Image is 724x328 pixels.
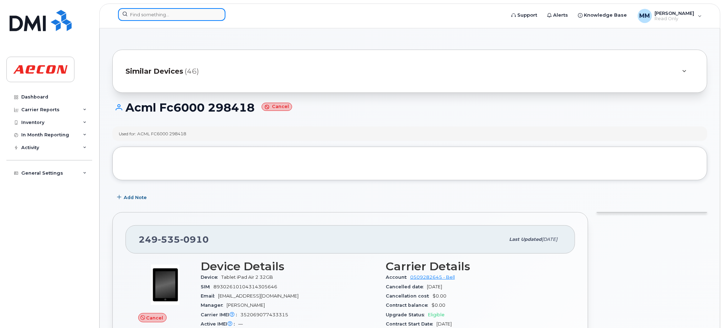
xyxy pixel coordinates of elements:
[213,284,277,289] span: 89302610104314305646
[238,321,243,327] span: —
[542,237,558,242] span: [DATE]
[180,234,209,245] span: 0910
[201,275,221,280] span: Device
[201,302,227,308] span: Manager
[509,237,542,242] span: Last updated
[427,284,442,289] span: [DATE]
[428,312,445,317] span: Eligible
[112,191,153,204] button: Add Note
[436,321,452,327] span: [DATE]
[119,131,186,137] div: Used for: ACML FC6000 298418
[201,284,213,289] span: SIM
[386,321,436,327] span: Contract Start Date
[386,260,562,273] h3: Carrier Details
[386,312,428,317] span: Upgrade Status
[201,312,240,317] span: Carrier IMEI
[227,302,265,308] span: [PERSON_NAME]
[144,264,186,306] img: image20231002-3703462-wne21u.jpeg
[126,66,183,77] span: Similar Devices
[386,293,433,299] span: Cancellation cost
[139,234,209,245] span: 249
[221,275,273,280] span: Tablet iPad Air 2 32GB
[201,260,377,273] h3: Device Details
[201,321,238,327] span: Active IMEI
[262,103,292,111] small: Cancel
[112,101,707,114] h1: Acml Fc6000 298418
[386,275,410,280] span: Account
[240,312,288,317] span: 352069077433315
[124,194,147,201] span: Add Note
[386,302,431,308] span: Contract balance
[146,315,163,321] span: Cancel
[433,293,446,299] span: $0.00
[431,302,445,308] span: $0.00
[386,284,427,289] span: Cancelled date
[185,66,199,77] span: (46)
[410,275,455,280] a: 0509282645 - Bell
[158,234,180,245] span: 535
[218,293,299,299] span: [EMAIL_ADDRESS][DOMAIN_NAME]
[201,293,218,299] span: Email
